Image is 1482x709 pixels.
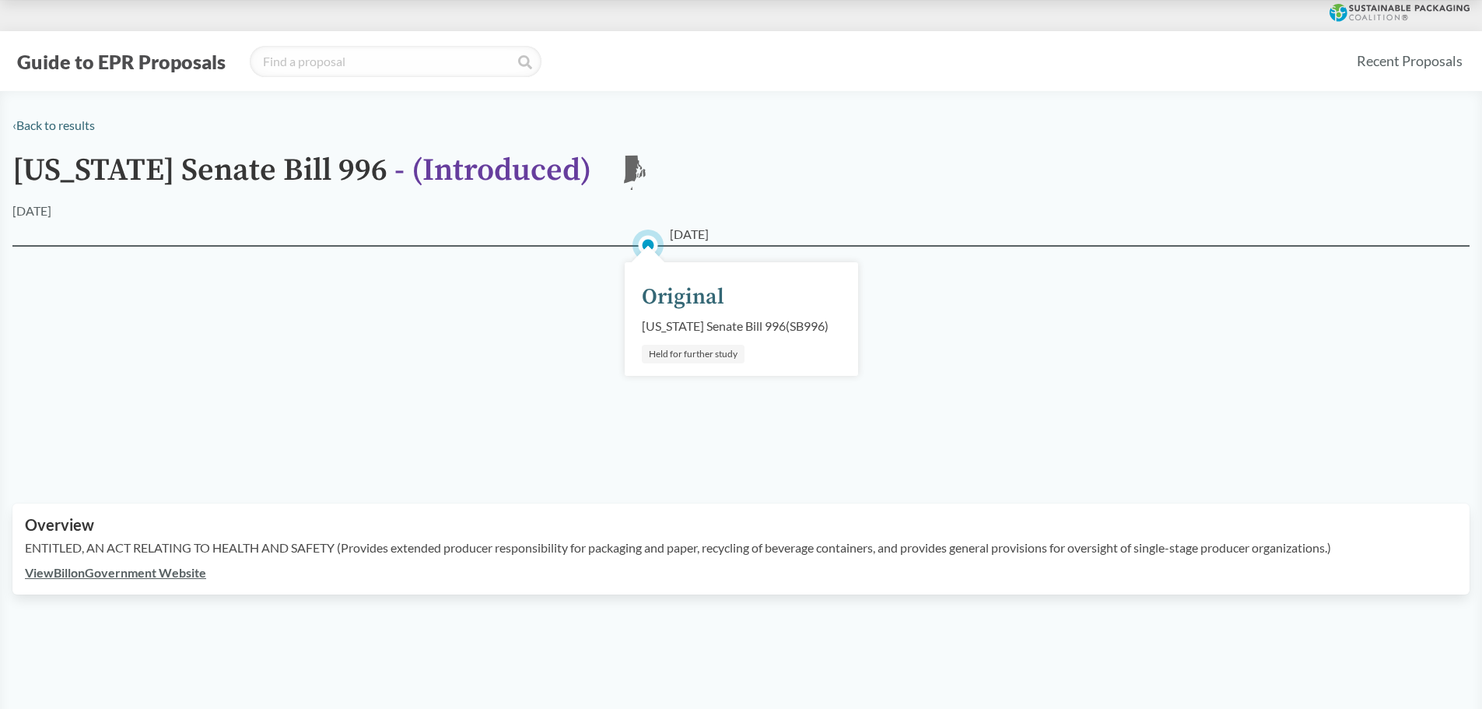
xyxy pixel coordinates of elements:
[12,49,230,74] button: Guide to EPR Proposals
[12,118,95,132] a: ‹Back to results
[12,153,591,202] h1: [US_STATE] Senate Bill 996
[25,565,206,580] a: ViewBillonGovernment Website
[642,317,829,335] div: [US_STATE] Senate Bill 996 ( SB996 )
[25,539,1457,557] p: ENTITLED, AN ACT RELATING TO HEALTH AND SAFETY (Provides extended producer responsibility for pac...
[642,281,724,314] div: Original
[394,151,591,190] span: - ( Introduced )
[1350,44,1470,79] a: Recent Proposals
[670,225,709,244] span: [DATE]
[12,202,51,220] div: [DATE]
[25,516,1457,534] h2: Overview
[642,345,745,363] div: Held for further study
[250,46,541,77] input: Find a proposal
